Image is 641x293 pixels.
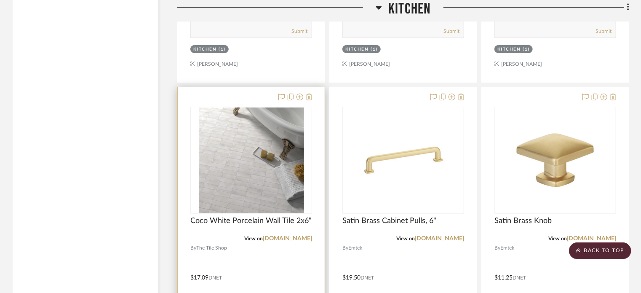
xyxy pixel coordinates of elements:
[244,236,263,241] span: View on
[342,244,348,252] span: By
[500,244,514,252] span: Emtek
[193,46,217,53] div: Kitchen
[569,242,631,259] scroll-to-top-button: BACK TO TOP
[443,27,459,35] button: Submit
[396,236,415,241] span: View on
[342,216,436,226] span: Satin Brass Cabinet Pulls, 6"
[343,107,464,213] div: 0
[497,46,521,53] div: Kitchen
[219,46,226,53] div: (1)
[415,236,464,242] a: [DOMAIN_NAME]
[596,27,612,35] button: Submit
[351,108,456,213] img: Satin Brass Cabinet Pulls, 6"
[503,108,608,213] img: Satin Brass Knob
[567,236,616,242] a: [DOMAIN_NAME]
[196,244,227,252] span: The Tile Shop
[371,46,378,53] div: (1)
[494,244,500,252] span: By
[199,108,304,213] img: Coco White Porcelain Wall Tile 2x6"
[345,46,369,53] div: Kitchen
[494,216,552,226] span: Satin Brass Knob
[291,27,307,35] button: Submit
[190,216,312,226] span: Coco White Porcelain Wall Tile 2x6"
[348,244,362,252] span: Emtek
[523,46,530,53] div: (1)
[263,236,312,242] a: [DOMAIN_NAME]
[190,244,196,252] span: By
[548,236,567,241] span: View on
[191,107,312,213] div: 0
